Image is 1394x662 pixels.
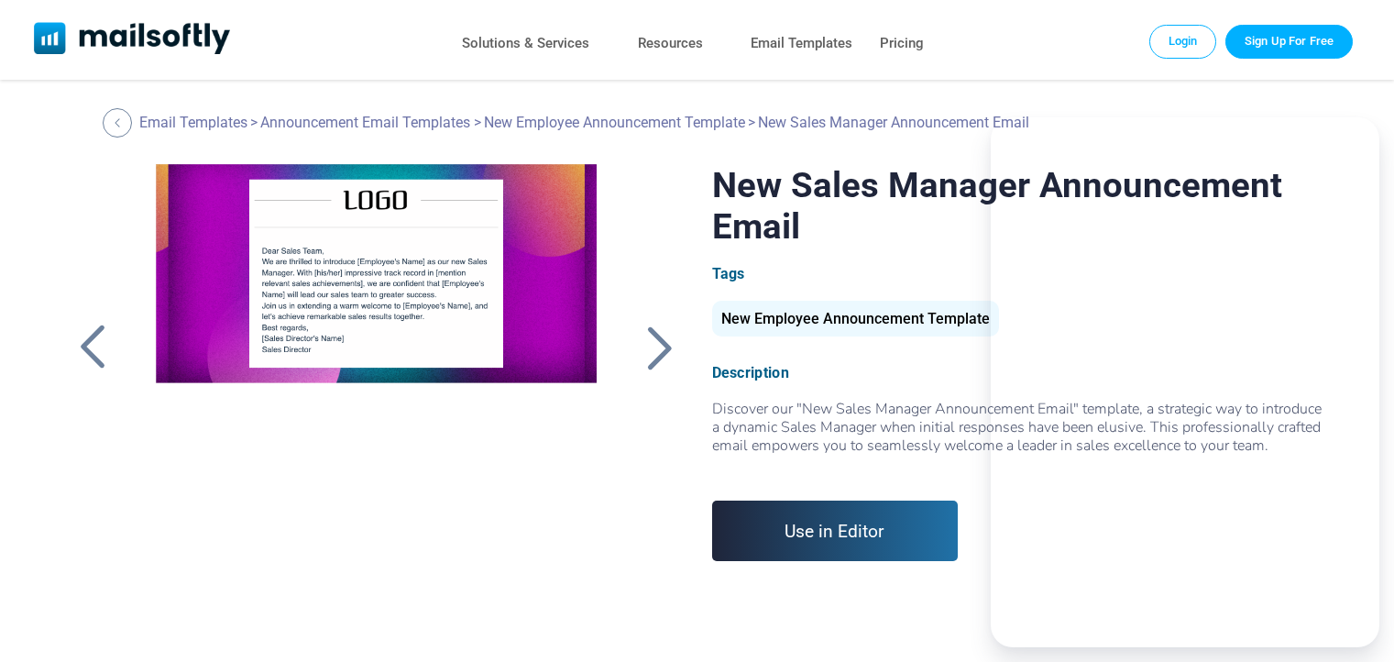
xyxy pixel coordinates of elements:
[712,317,999,325] a: New Employee Announcement Template
[636,324,682,371] a: Back
[712,301,999,337] div: New Employee Announcement Template
[462,30,589,57] a: Solutions & Services
[70,324,115,371] a: Back
[712,501,959,561] a: Use in Editor
[880,30,924,57] a: Pricing
[139,114,247,131] a: Email Templates
[1149,25,1217,58] a: Login
[484,114,745,131] a: New Employee Announcement Template
[712,364,1324,381] div: Description
[751,30,852,57] a: Email Templates
[1225,25,1353,58] a: Trial
[131,164,621,623] a: New Sales Manager Announcement Email
[103,108,137,138] a: Back
[712,265,1324,282] div: Tags
[712,400,1324,473] div: Discover our "New Sales Manager Announcement Email" template, a strategic way to introduce a dyna...
[260,114,470,131] a: Announcement Email Templates
[991,117,1379,647] iframe: Embedded Agent
[712,164,1324,247] h1: New Sales Manager Announcement Email
[638,30,703,57] a: Resources
[34,22,231,58] a: Mailsoftly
